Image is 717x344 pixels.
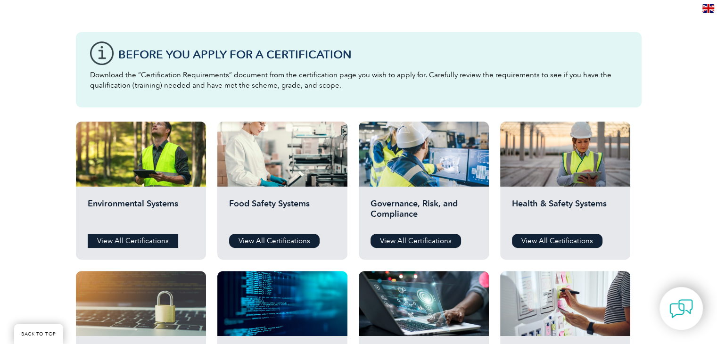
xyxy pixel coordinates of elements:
[90,70,627,90] p: Download the “Certification Requirements” document from the certification page you wish to apply ...
[14,324,63,344] a: BACK TO TOP
[88,198,194,227] h2: Environmental Systems
[669,297,693,320] img: contact-chat.png
[371,234,461,248] a: View All Certifications
[229,198,336,227] h2: Food Safety Systems
[371,198,477,227] h2: Governance, Risk, and Compliance
[88,234,178,248] a: View All Certifications
[512,198,618,227] h2: Health & Safety Systems
[512,234,602,248] a: View All Certifications
[229,234,320,248] a: View All Certifications
[118,49,627,60] h3: Before You Apply For a Certification
[702,4,714,13] img: en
